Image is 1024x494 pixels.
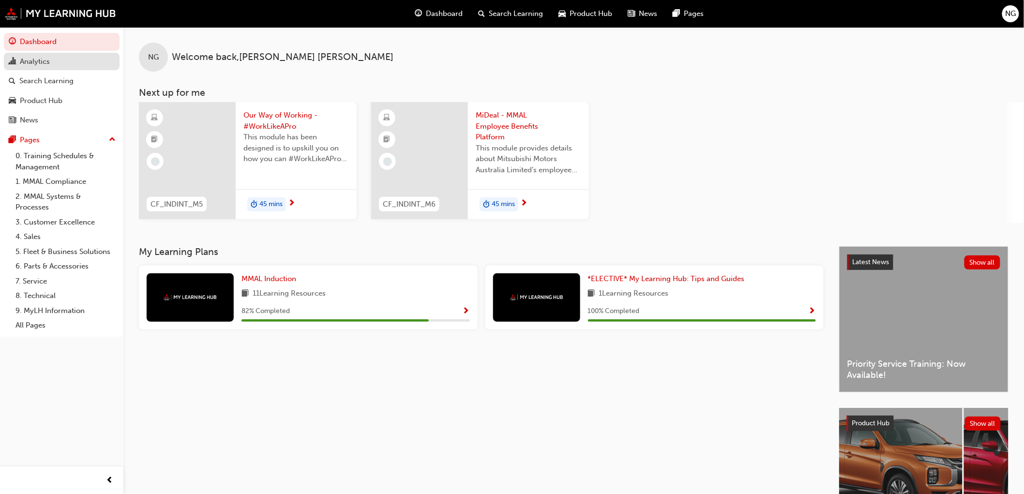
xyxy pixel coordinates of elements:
span: Pages [684,8,704,19]
span: 82 % Completed [241,306,290,317]
span: next-icon [288,199,295,208]
h3: Next up for me [123,87,1024,98]
span: MMAL Induction [241,274,296,283]
a: CF_INDINT_M6MiDeal - MMAL Employee Benefits PlatformThis module provides details about Mitsubishi... [371,102,589,219]
a: car-iconProduct Hub [551,4,620,24]
span: Product Hub [852,419,890,427]
span: CF_INDINT_M5 [151,199,203,210]
a: 5. Fleet & Business Solutions [12,244,120,259]
span: Welcome back , [PERSON_NAME] [PERSON_NAME] [172,52,393,63]
button: Show all [965,417,1001,431]
span: NG [1006,8,1016,19]
span: search-icon [478,8,485,20]
span: book-icon [241,288,249,300]
span: guage-icon [415,8,422,20]
span: chart-icon [9,58,16,66]
span: Search Learning [489,8,543,19]
span: car-icon [9,97,16,105]
a: 0. Training Schedules & Management [12,149,120,174]
span: This module has been designed is to upskill you on how you can #WorkLikeAPro at Mitsubishi Motors... [243,132,349,165]
a: 6. Parts & Accessories [12,259,120,274]
span: 1 Learning Resources [599,288,669,300]
span: Dashboard [426,8,463,19]
a: Dashboard [4,33,120,51]
span: Show Progress [463,307,470,316]
span: pages-icon [9,136,16,145]
span: pages-icon [673,8,680,20]
span: CF_INDINT_M6 [383,199,436,210]
span: News [639,8,657,19]
a: Analytics [4,53,120,71]
span: duration-icon [483,198,490,211]
a: Search Learning [4,72,120,90]
div: Search Learning [19,75,74,87]
div: Pages [20,135,40,146]
button: Show Progress [809,305,816,317]
span: news-icon [628,8,635,20]
button: Show Progress [463,305,470,317]
img: mmal [5,7,116,20]
span: learningRecordVerb_NONE-icon [151,157,160,166]
a: News [4,111,120,129]
button: DashboardAnalyticsSearch LearningProduct HubNews [4,31,120,131]
span: book-icon [588,288,595,300]
span: 45 mins [492,199,515,210]
img: mmal [510,294,563,300]
button: Show all [964,255,1001,269]
span: car-icon [558,8,566,20]
a: CF_INDINT_M5Our Way of Working - #WorkLikeAProThis module has been designed is to upskill you on ... [139,102,357,219]
span: 100 % Completed [588,306,640,317]
img: mmal [164,294,217,300]
span: 45 mins [259,199,283,210]
span: Our Way of Working - #WorkLikeAPro [243,110,349,132]
a: All Pages [12,318,120,333]
span: This module provides details about Mitsubishi Motors Australia Limited’s employee benefits platfo... [476,143,581,176]
span: learningResourceType_ELEARNING-icon [384,112,391,124]
a: Product Hub [4,92,120,110]
a: 1. MMAL Compliance [12,174,120,189]
a: 9. MyLH Information [12,303,120,318]
div: Product Hub [20,95,62,106]
span: booktick-icon [384,134,391,146]
a: 4. Sales [12,229,120,244]
span: news-icon [9,116,16,125]
a: *ELECTIVE* My Learning Hub: Tips and Guides [588,273,749,284]
span: MiDeal - MMAL Employee Benefits Platform [476,110,581,143]
a: guage-iconDashboard [407,4,470,24]
span: Product Hub [570,8,612,19]
span: learningRecordVerb_NONE-icon [383,157,392,166]
a: 8. Technical [12,288,120,303]
a: Latest NewsShow allPriority Service Training: Now Available! [839,246,1009,392]
button: Pages [4,131,120,149]
a: news-iconNews [620,4,665,24]
span: *ELECTIVE* My Learning Hub: Tips and Guides [588,274,745,283]
span: 11 Learning Resources [253,288,326,300]
span: guage-icon [9,38,16,46]
span: next-icon [520,199,527,208]
span: duration-icon [251,198,257,211]
div: Analytics [20,56,50,67]
a: 3. Customer Excellence [12,215,120,230]
span: NG [148,52,159,63]
a: Product HubShow all [847,416,1001,431]
span: up-icon [109,134,116,146]
a: MMAL Induction [241,273,300,284]
h3: My Learning Plans [139,246,824,257]
span: prev-icon [106,475,114,487]
span: learningResourceType_ELEARNING-icon [151,112,158,124]
span: Priority Service Training: Now Available! [847,359,1000,380]
a: Latest NewsShow all [847,254,1000,270]
button: NG [1002,5,1019,22]
a: 2. MMAL Systems & Processes [12,189,120,215]
a: pages-iconPages [665,4,711,24]
span: Show Progress [809,307,816,316]
a: 7. Service [12,274,120,289]
div: News [20,115,38,126]
span: Latest News [853,258,889,266]
span: search-icon [9,77,15,86]
a: search-iconSearch Learning [470,4,551,24]
span: booktick-icon [151,134,158,146]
